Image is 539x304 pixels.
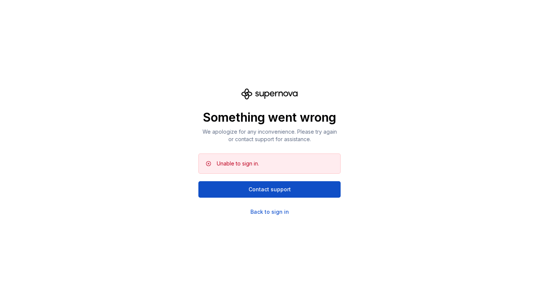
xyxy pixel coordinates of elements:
p: We apologize for any inconvenience. Please try again or contact support for assistance. [198,128,341,143]
span: Contact support [249,186,291,193]
p: Something went wrong [198,110,341,125]
div: Unable to sign in. [217,160,259,167]
button: Contact support [198,181,341,198]
a: Back to sign in [250,208,289,216]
